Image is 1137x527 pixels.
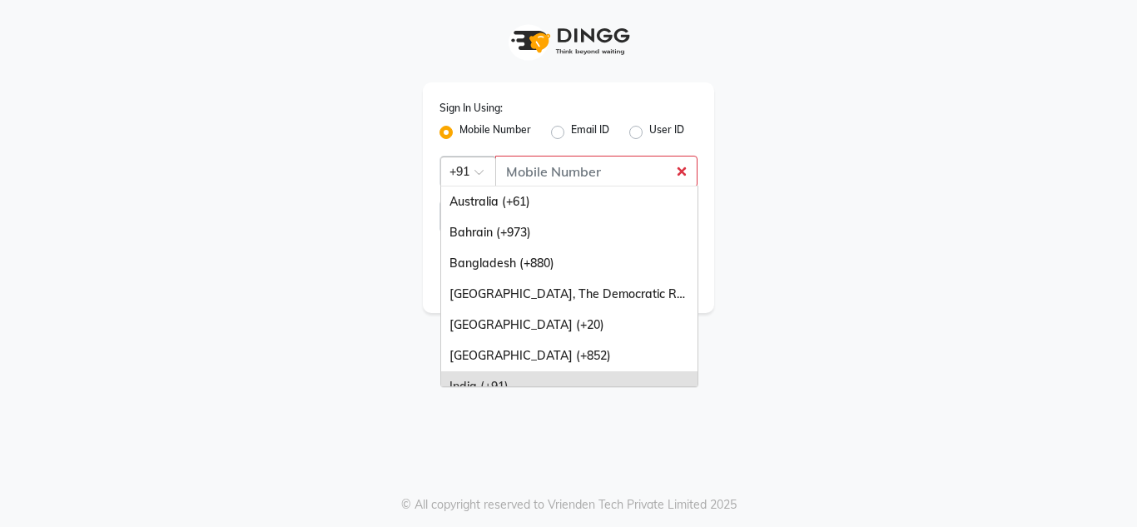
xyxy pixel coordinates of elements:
[441,186,698,217] div: Australia (+61)
[439,101,503,116] label: Sign In Using:
[571,122,609,142] label: Email ID
[649,122,684,142] label: User ID
[441,310,698,341] div: [GEOGRAPHIC_DATA] (+20)
[495,156,698,187] input: Username
[441,217,698,248] div: Bahrain (+973)
[441,371,698,402] div: India (+91)
[502,17,635,66] img: logo1.svg
[441,341,698,371] div: [GEOGRAPHIC_DATA] (+852)
[440,186,698,387] ng-dropdown-panel: Options list
[459,122,531,142] label: Mobile Number
[439,201,660,232] input: Username
[441,279,698,310] div: [GEOGRAPHIC_DATA], The Democratic Republic Of The (+243)
[441,248,698,279] div: Bangladesh (+880)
